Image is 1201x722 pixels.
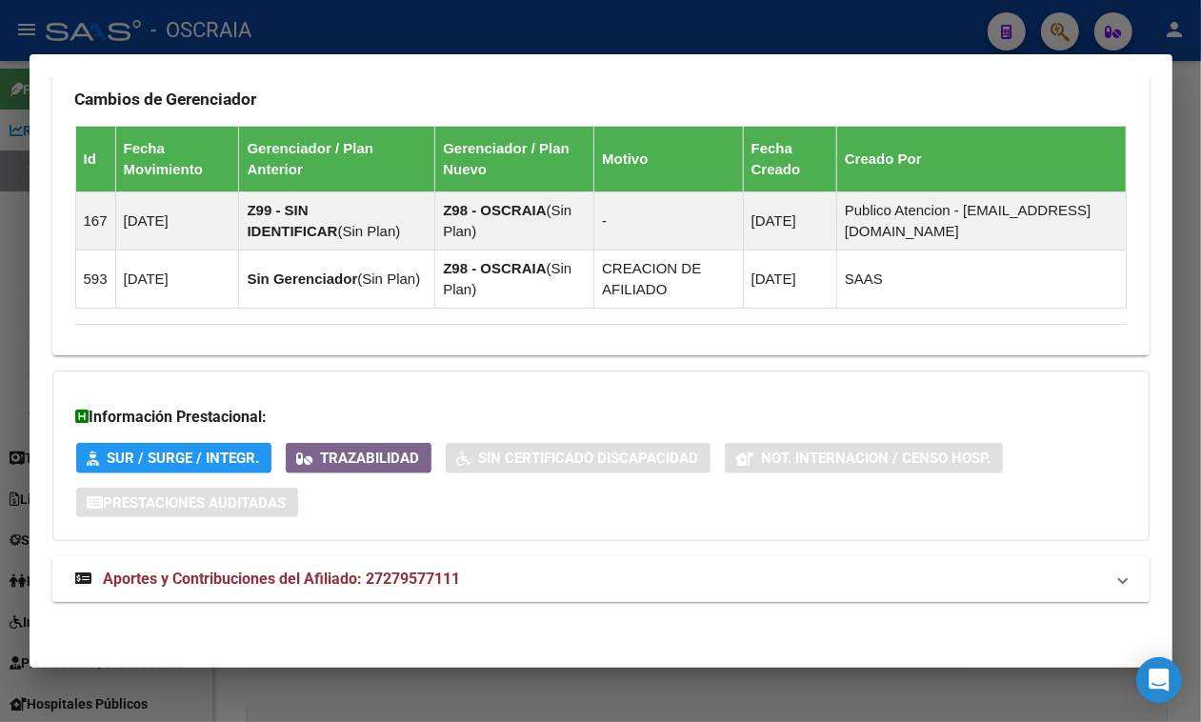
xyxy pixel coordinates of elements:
th: Id [75,127,115,192]
th: Creado Por [836,127,1126,192]
th: Fecha Creado [743,127,836,192]
button: Not. Internacion / Censo Hosp. [725,443,1003,472]
td: ( ) [435,192,594,251]
div: Open Intercom Messenger [1136,657,1182,703]
span: Sin Plan [362,271,415,287]
th: Gerenciador / Plan Nuevo [435,127,594,192]
strong: Sin Gerenciador [247,271,357,287]
td: [DATE] [743,192,836,251]
td: 593 [75,251,115,309]
td: 167 [75,192,115,251]
strong: Z99 - SIN IDENTIFICAR [247,202,337,239]
td: SAAS [836,251,1126,309]
mat-expansion-panel-header: Aportes y Contribuciones del Afiliado: 27279577111 [52,556,1150,602]
span: Trazabilidad [321,451,420,468]
td: ( ) [239,192,435,251]
td: ( ) [435,251,594,309]
strong: Z98 - OSCRAIA [443,260,546,276]
h3: Cambios de Gerenciador [75,89,1127,110]
th: Gerenciador / Plan Anterior [239,127,435,192]
td: [DATE] [115,251,239,309]
td: [DATE] [115,192,239,251]
button: Trazabilidad [286,443,431,472]
span: Aportes y Contribuciones del Afiliado: 27279577111 [104,570,461,588]
h3: Información Prestacional: [76,406,1126,429]
th: Fecha Movimiento [115,127,239,192]
th: Motivo [594,127,743,192]
button: SUR / SURGE / INTEGR. [76,443,271,472]
td: Publico Atencion - [EMAIL_ADDRESS][DOMAIN_NAME] [836,192,1126,251]
td: CREACION DE AFILIADO [594,251,743,309]
span: SUR / SURGE / INTEGR. [108,451,260,468]
span: Sin Certificado Discapacidad [479,451,699,468]
td: [DATE] [743,251,836,309]
span: Not. Internacion / Censo Hosp. [762,451,991,468]
span: Sin Plan [342,223,395,239]
button: Sin Certificado Discapacidad [446,443,711,472]
span: Prestaciones Auditadas [104,494,287,511]
td: ( ) [239,251,435,309]
strong: Z98 - OSCRAIA [443,202,546,218]
td: - [594,192,743,251]
button: Prestaciones Auditadas [76,488,298,517]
